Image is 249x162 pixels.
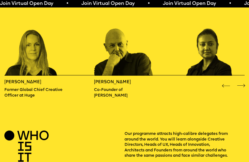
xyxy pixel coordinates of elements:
[4,79,64,85] h5: [PERSON_NAME]
[66,1,69,6] span: •
[184,6,243,76] div: 2 / 16
[221,81,231,91] div: Previous slide
[94,6,154,76] div: 1 / 16
[229,1,232,6] span: •
[94,79,139,85] h5: [PERSON_NAME]
[94,87,139,98] p: Co-Founder of [PERSON_NAME]
[236,81,246,91] div: Next slide
[147,1,150,6] span: •
[4,87,64,98] p: Former Global Chief Creative Officer at Huge
[4,6,64,76] div: 16 / 16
